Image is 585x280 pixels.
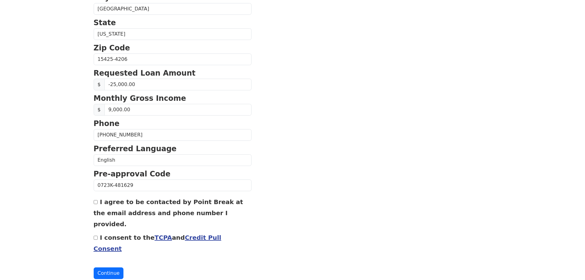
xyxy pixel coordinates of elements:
strong: Pre-approval Code [94,170,171,178]
input: Requested Loan Amount [104,79,252,90]
label: I agree to be contacted by Point Break at the email address and phone number I provided. [94,198,243,228]
strong: Zip Code [94,44,130,52]
strong: State [94,18,116,27]
input: (___) ___-____ [94,129,252,141]
strong: Preferred Language [94,144,177,153]
strong: Requested Loan Amount [94,69,196,77]
input: Monthly Gross Income [104,104,252,116]
a: TCPA [154,234,172,241]
input: City [94,3,252,15]
input: Pre-approval Code [94,179,252,191]
p: Monthly Gross Income [94,93,252,104]
button: Continue [94,267,124,279]
label: I consent to the and [94,234,221,252]
strong: Phone [94,119,120,128]
input: Zip Code [94,53,252,65]
span: $ [94,79,105,90]
span: $ [94,104,105,116]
